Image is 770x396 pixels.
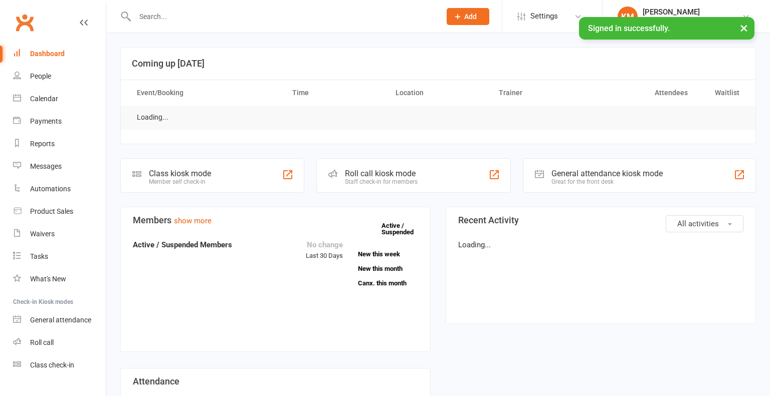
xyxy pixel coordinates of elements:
div: Automations [30,185,71,193]
div: Product Sales [30,207,73,215]
th: Time [283,80,387,106]
div: Dashboard [30,50,65,58]
a: New this month [358,265,418,272]
a: Product Sales [13,200,106,223]
div: KM [618,7,638,27]
a: New this week [358,251,418,257]
div: Payments [30,117,62,125]
a: Class kiosk mode [13,354,106,376]
th: Event/Booking [128,80,283,106]
div: Messages [30,162,62,170]
a: Waivers [13,223,106,245]
a: Automations [13,178,106,200]
div: Staff check-in for members [345,178,418,185]
a: Tasks [13,245,106,268]
a: Active / Suspended [381,215,426,243]
div: Waivers [30,230,55,238]
div: What's New [30,275,66,283]
input: Search... [132,10,434,24]
div: Calendar [30,95,58,103]
a: People [13,65,106,88]
a: Dashboard [13,43,106,65]
button: All activities [666,215,743,232]
a: Clubworx [12,10,37,35]
div: Class check-in [30,361,74,369]
div: Class kiosk mode [149,169,211,178]
th: Attendees [593,80,696,106]
a: Reports [13,133,106,155]
h3: Recent Activity [458,215,743,225]
div: Roll call kiosk mode [345,169,418,178]
a: What's New [13,268,106,290]
span: Settings [530,5,558,28]
a: show more [174,216,212,225]
span: Add [464,13,477,21]
a: General attendance kiosk mode [13,309,106,331]
div: General attendance kiosk mode [551,169,663,178]
div: Roll call [30,338,54,346]
span: Signed in successfully. [588,24,670,33]
div: Reports [30,140,55,148]
h3: Coming up [DATE] [132,59,744,69]
a: Messages [13,155,106,178]
div: General attendance [30,316,91,324]
div: [PERSON_NAME] [643,8,742,17]
a: Calendar [13,88,106,110]
div: Last 30 Days [306,239,343,261]
a: Payments [13,110,106,133]
button: × [735,17,753,39]
td: Loading... [128,106,177,129]
div: Staying Active [PERSON_NAME] [643,17,742,26]
span: All activities [677,219,719,228]
a: Canx. this month [358,280,418,286]
th: Waitlist [697,80,748,106]
a: Roll call [13,331,106,354]
div: Tasks [30,252,48,260]
div: No change [306,239,343,251]
th: Location [387,80,490,106]
h3: Attendance [133,376,418,386]
button: Add [447,8,489,25]
div: Member self check-in [149,178,211,185]
p: Loading... [458,239,743,251]
strong: Active / Suspended Members [133,240,232,249]
th: Trainer [490,80,593,106]
div: People [30,72,51,80]
div: Great for the front desk [551,178,663,185]
h3: Members [133,215,418,225]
